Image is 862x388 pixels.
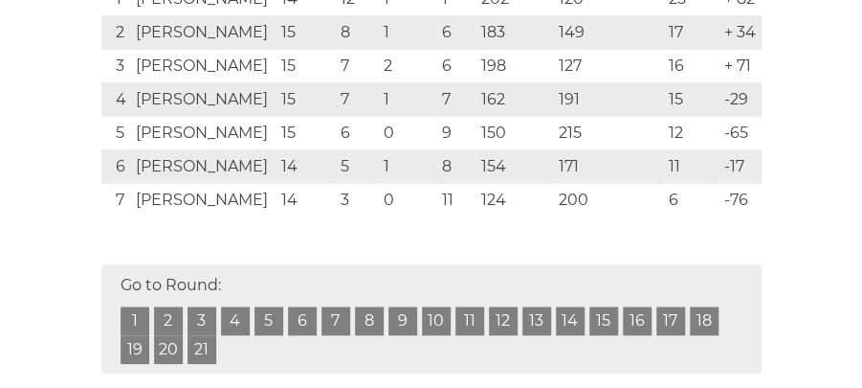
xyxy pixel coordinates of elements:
[276,183,336,217] td: 14
[554,15,664,49] td: 149
[664,49,718,82] td: 16
[718,149,761,183] td: -17
[188,335,216,364] a: 21
[379,82,438,116] td: 1
[554,82,664,116] td: 191
[101,82,132,116] td: 4
[476,116,554,149] td: 150
[522,307,551,335] a: 13
[664,116,718,149] td: 12
[336,183,379,217] td: 3
[690,307,718,335] a: 18
[455,307,484,335] a: 11
[379,183,438,217] td: 0
[379,116,438,149] td: 0
[276,15,336,49] td: 15
[437,116,476,149] td: 9
[276,49,336,82] td: 15
[437,15,476,49] td: 6
[718,82,761,116] td: -29
[664,149,718,183] td: 11
[154,335,183,364] a: 20
[276,149,336,183] td: 14
[718,116,761,149] td: -65
[664,183,718,217] td: 6
[336,49,379,82] td: 7
[554,49,664,82] td: 127
[476,15,554,49] td: 183
[276,82,336,116] td: 15
[101,15,132,49] td: 2
[154,307,183,335] a: 2
[336,15,379,49] td: 8
[101,149,132,183] td: 6
[131,15,276,49] td: [PERSON_NAME]
[554,183,664,217] td: 200
[131,183,276,217] td: [PERSON_NAME]
[131,49,276,82] td: [PERSON_NAME]
[276,116,336,149] td: 15
[556,307,585,335] a: 14
[476,149,554,183] td: 154
[718,183,761,217] td: -76
[101,49,132,82] td: 3
[379,49,438,82] td: 2
[554,149,664,183] td: 171
[221,307,250,335] a: 4
[379,15,438,49] td: 1
[623,307,652,335] a: 16
[388,307,417,335] a: 9
[336,116,379,149] td: 6
[664,82,718,116] td: 15
[101,116,132,149] td: 5
[589,307,618,335] a: 15
[437,149,476,183] td: 8
[336,82,379,116] td: 7
[437,82,476,116] td: 7
[489,307,518,335] a: 12
[437,183,476,217] td: 11
[131,82,276,116] td: [PERSON_NAME]
[656,307,685,335] a: 17
[336,149,379,183] td: 5
[664,15,718,49] td: 17
[379,149,438,183] td: 1
[121,335,149,364] a: 19
[188,307,216,335] a: 3
[288,307,317,335] a: 6
[422,307,451,335] a: 10
[321,307,350,335] a: 7
[254,307,283,335] a: 5
[476,49,554,82] td: 198
[131,149,276,183] td: [PERSON_NAME]
[121,307,149,335] a: 1
[554,116,664,149] td: 215
[101,264,762,374] div: Go to Round:
[718,15,761,49] td: + 34
[437,49,476,82] td: 6
[131,116,276,149] td: [PERSON_NAME]
[101,183,132,217] td: 7
[355,307,384,335] a: 8
[476,183,554,217] td: 124
[476,82,554,116] td: 162
[718,49,761,82] td: + 71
